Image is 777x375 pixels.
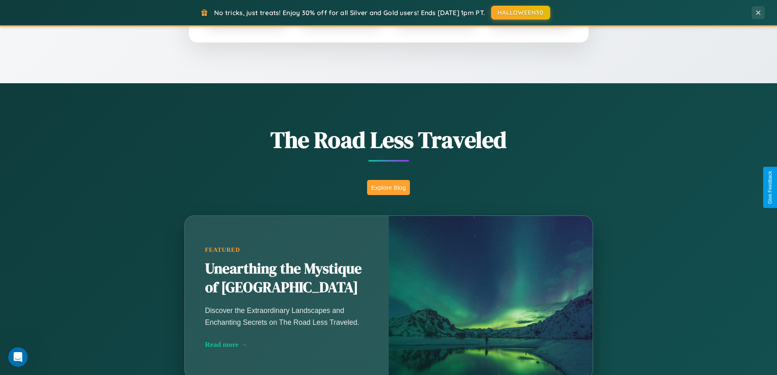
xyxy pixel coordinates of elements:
h2: Unearthing the Mystique of [GEOGRAPHIC_DATA] [205,260,368,297]
div: Featured [205,246,368,253]
p: Discover the Extraordinary Landscapes and Enchanting Secrets on The Road Less Traveled. [205,305,368,328]
div: Read more → [205,340,368,349]
h1: The Road Less Traveled [144,124,633,155]
button: Explore Blog [367,180,410,195]
iframe: Intercom live chat [8,347,28,367]
span: No tricks, just treats! Enjoy 30% off for all Silver and Gold users! Ends [DATE] 1pm PT. [214,9,485,17]
div: Give Feedback [767,171,773,204]
button: HALLOWEEN30 [491,6,550,20]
